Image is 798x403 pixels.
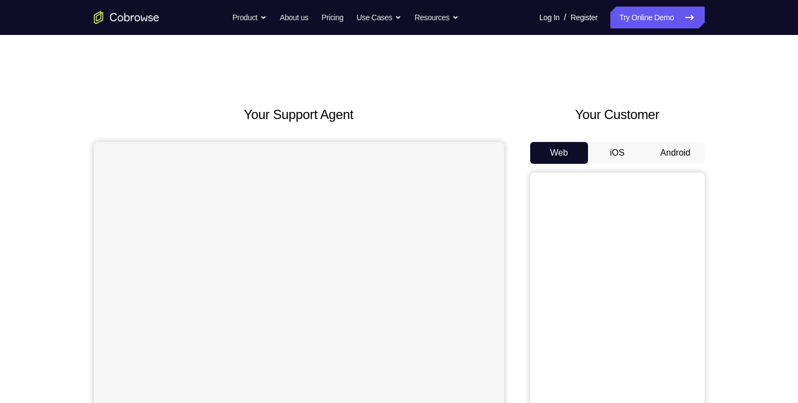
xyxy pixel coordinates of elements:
button: Web [530,142,589,164]
button: Android [646,142,705,164]
h2: Your Support Agent [94,105,504,125]
a: Pricing [321,7,343,28]
a: Go to the home page [94,11,159,24]
button: Use Cases [357,7,401,28]
button: iOS [588,142,646,164]
a: Register [571,7,597,28]
a: Try Online Demo [610,7,704,28]
a: About us [280,7,308,28]
span: / [564,11,566,24]
button: Resources [415,7,459,28]
a: Log In [539,7,560,28]
h2: Your Customer [530,105,705,125]
button: Product [232,7,267,28]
